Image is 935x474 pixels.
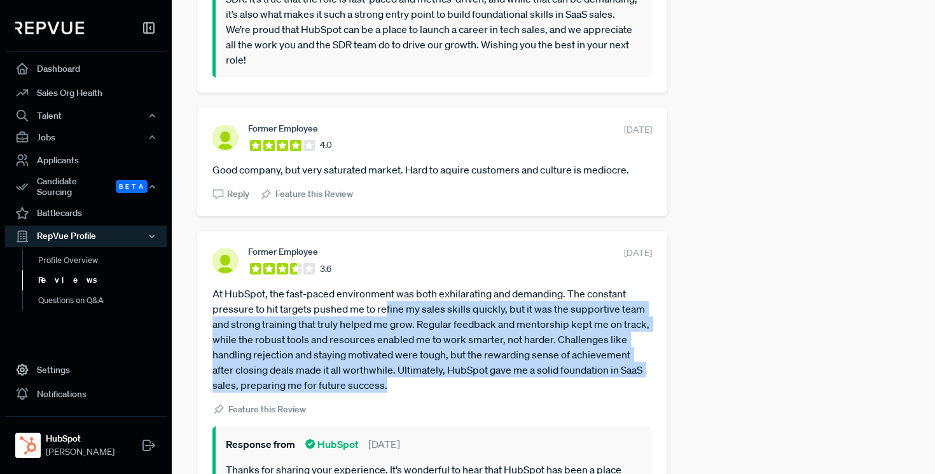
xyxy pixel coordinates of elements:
span: [DATE] [368,437,400,452]
span: [DATE] [624,123,652,137]
button: RepVue Profile [5,226,167,247]
button: Jobs [5,126,167,148]
a: Notifications [5,382,167,406]
article: At HubSpot, the fast-paced environment was both exhilarating and demanding. The constant pressure... [212,286,652,393]
span: Reply [227,187,249,201]
a: HubSpotHubSpot[PERSON_NAME] [5,416,167,464]
span: HubSpot [305,437,358,452]
button: Candidate Sourcing Beta [5,172,167,201]
article: Good company, but very saturated market. Hard to aquire customers and culture is mediocre. [212,162,652,177]
button: Talent [5,105,167,126]
span: Former Employee [248,247,318,257]
a: Reviews [22,270,184,290]
a: Sales Org Health [5,81,167,105]
img: HubSpot [18,435,38,456]
span: Beta [116,180,148,193]
span: Former Employee [248,123,318,133]
span: [DATE] [624,247,652,260]
div: Candidate Sourcing [5,172,167,201]
span: Feature this Review [228,403,306,416]
a: Settings [5,358,167,382]
span: Response from [226,437,295,452]
strong: HubSpot [46,432,114,445]
a: Battlecards [5,201,167,226]
a: Dashboard [5,57,167,81]
a: Questions on Q&A [22,290,184,311]
span: 4.0 [320,139,332,152]
a: Applicants [5,148,167,172]
a: Profile Overview [22,250,184,271]
span: 3.6 [320,262,331,276]
span: [PERSON_NAME] [46,445,114,459]
span: Feature this Review [275,187,353,201]
img: RepVue [15,22,84,34]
